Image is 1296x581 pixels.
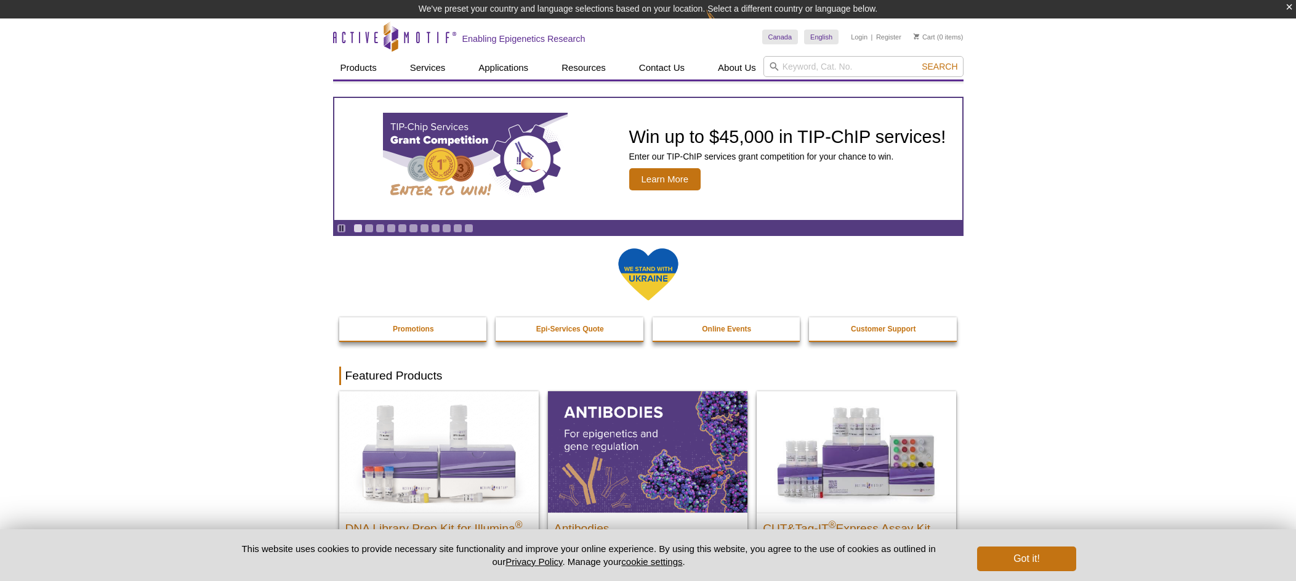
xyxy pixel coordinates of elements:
[409,224,418,233] a: Go to slide 6
[464,224,473,233] a: Go to slide 11
[629,128,946,146] h2: Win up to $45,000 in TIP-ChIP services!
[337,224,346,233] a: Toggle autoplay
[871,30,873,44] li: |
[757,391,956,578] a: CUT&Tag-IT® Express Assay Kit CUT&Tag-IT®Express Assay Kit Less variable and higher-throughput ge...
[334,98,962,220] article: TIP-ChIP Services Grant Competition
[763,516,950,535] h2: CUT&Tag-IT Express Assay Kit
[339,367,957,385] h2: Featured Products
[496,317,645,341] a: Epi-Services Quote
[914,33,919,39] img: Your Cart
[471,56,536,79] a: Applications
[515,519,523,529] sup: ®
[629,168,701,190] span: Learn More
[629,151,946,162] p: Enter our TIP-ChIP services grant competition for your chance to win.
[632,56,692,79] a: Contact Us
[383,113,568,205] img: TIP-ChIP Services Grant Competition
[757,391,956,512] img: CUT&Tag-IT® Express Assay Kit
[710,56,763,79] a: About Us
[918,61,961,72] button: Search
[442,224,451,233] a: Go to slide 9
[393,325,434,333] strong: Promotions
[420,224,429,233] a: Go to slide 7
[554,56,613,79] a: Resources
[922,62,957,71] span: Search
[431,224,440,233] a: Go to slide 8
[829,519,836,529] sup: ®
[621,556,682,567] button: cookie settings
[977,546,1076,571] button: Got it!
[387,224,396,233] a: Go to slide 4
[220,542,957,568] p: This website uses cookies to provide necessary site functionality and improve your online experie...
[333,56,384,79] a: Products
[548,391,747,578] a: All Antibodies Antibodies Application-tested antibodies for ChIP, CUT&Tag, and CUT&RUN.
[763,56,964,77] input: Keyword, Cat. No.
[653,317,802,341] a: Online Events
[334,98,962,220] a: TIP-ChIP Services Grant Competition Win up to $45,000 in TIP-ChIP services! Enter our TIP-ChIP se...
[851,325,916,333] strong: Customer Support
[376,224,385,233] a: Go to slide 3
[398,224,407,233] a: Go to slide 5
[548,391,747,512] img: All Antibodies
[851,33,867,41] a: Login
[403,56,453,79] a: Services
[345,516,533,535] h2: DNA Library Prep Kit for Illumina
[876,33,901,41] a: Register
[339,391,539,512] img: DNA Library Prep Kit for Illumina
[914,33,935,41] a: Cart
[618,247,679,302] img: We Stand With Ukraine
[536,325,604,333] strong: Epi-Services Quote
[809,317,958,341] a: Customer Support
[364,224,374,233] a: Go to slide 2
[804,30,839,44] a: English
[702,325,751,333] strong: Online Events
[353,224,363,233] a: Go to slide 1
[706,9,739,38] img: Change Here
[762,30,799,44] a: Canada
[554,516,741,535] h2: Antibodies
[453,224,462,233] a: Go to slide 10
[505,556,562,567] a: Privacy Policy
[339,317,488,341] a: Promotions
[914,30,964,44] li: (0 items)
[462,33,586,44] h2: Enabling Epigenetics Research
